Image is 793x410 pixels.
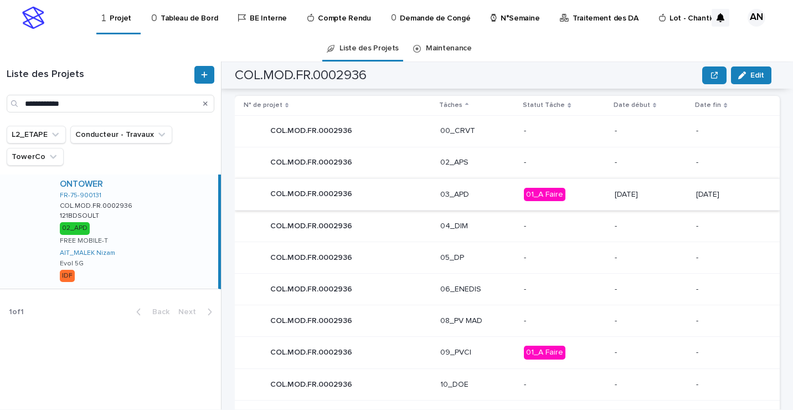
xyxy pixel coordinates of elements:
[440,380,516,389] p: 10_DOE
[235,68,367,84] h2: COL.MOD.FR.0002936
[523,99,565,111] p: Statut Tâche
[748,9,765,27] div: AN
[127,307,174,317] button: Back
[696,158,762,167] p: -
[696,222,762,231] p: -
[60,210,101,220] p: 121BDSOULT
[524,188,565,202] div: 01_A Faire
[270,283,354,294] p: COL.MOD.FR.0002936
[696,285,762,294] p: -
[695,99,721,111] p: Date fin
[524,222,606,231] p: -
[440,190,516,199] p: 03_APD
[696,253,762,263] p: -
[60,270,75,282] div: IDF
[235,115,780,147] tr: COL.MOD.FR.0002936COL.MOD.FR.0002936 00_CRVT---
[235,337,780,369] tr: COL.MOD.FR.0002936COL.MOD.FR.0002936 09_PVCI01_A Faire--
[60,260,84,268] p: Evol 5G
[178,308,203,316] span: Next
[60,237,108,245] p: FREE MOBILE-T
[270,187,354,199] p: COL.MOD.FR.0002936
[235,242,780,274] tr: COL.MOD.FR.0002936COL.MOD.FR.0002936 05_DP---
[270,251,354,263] p: COL.MOD.FR.0002936
[426,35,472,61] a: Maintenance
[244,99,282,111] p: N° de projet
[270,314,354,326] p: COL.MOD.FR.0002936
[440,285,516,294] p: 06_ENEDIS
[440,158,516,167] p: 02_APS
[235,274,780,305] tr: COL.MOD.FR.0002936COL.MOD.FR.0002936 06_ENEDIS---
[440,348,516,357] p: 09_PVCI
[524,158,606,167] p: -
[440,316,516,326] p: 08_PV MAD
[70,126,172,143] button: Conducteur - Travaux
[614,99,650,111] p: Date début
[615,348,687,357] p: -
[235,147,780,178] tr: COL.MOD.FR.0002936COL.MOD.FR.0002936 02_APS---
[339,35,399,61] a: Liste des Projets
[615,380,687,389] p: -
[270,156,354,167] p: COL.MOD.FR.0002936
[146,308,169,316] span: Back
[615,253,687,263] p: -
[524,346,565,360] div: 01_A Faire
[60,192,101,199] a: FR-75-900131
[60,179,103,189] a: ONTOWER
[615,316,687,326] p: -
[270,124,354,136] p: COL.MOD.FR.0002936
[696,348,762,357] p: -
[7,95,214,112] input: Search
[235,369,780,401] tr: COL.MOD.FR.0002936COL.MOD.FR.0002936 10_DOE---
[60,222,90,234] div: 02_APD
[7,148,64,166] button: TowerCo
[270,346,354,357] p: COL.MOD.FR.0002936
[235,305,780,337] tr: COL.MOD.FR.0002936COL.MOD.FR.0002936 08_PV MAD---
[696,380,762,389] p: -
[440,222,516,231] p: 04_DIM
[524,316,606,326] p: -
[750,71,764,79] span: Edit
[615,222,687,231] p: -
[615,285,687,294] p: -
[270,219,354,231] p: COL.MOD.FR.0002936
[696,316,762,326] p: -
[270,378,354,389] p: COL.MOD.FR.0002936
[524,126,606,136] p: -
[235,178,780,211] tr: COL.MOD.FR.0002936COL.MOD.FR.0002936 03_APD01_A Faire[DATE][DATE]
[615,158,687,167] p: -
[60,200,135,210] p: COL.MOD.FR.0002936
[7,69,192,81] h1: Liste des Projets
[439,99,462,111] p: Tâches
[524,285,606,294] p: -
[615,126,687,136] p: -
[440,253,516,263] p: 05_DP
[235,211,780,242] tr: COL.MOD.FR.0002936COL.MOD.FR.0002936 04_DIM---
[60,249,115,257] a: AIT_MALEK Nizam
[524,253,606,263] p: -
[731,66,771,84] button: Edit
[696,190,762,199] p: [DATE]
[440,126,516,136] p: 00_CRVT
[174,307,221,317] button: Next
[524,380,606,389] p: -
[7,126,66,143] button: L2_ETAPE
[615,190,687,199] p: [DATE]
[22,7,44,29] img: stacker-logo-s-only.png
[696,126,762,136] p: -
